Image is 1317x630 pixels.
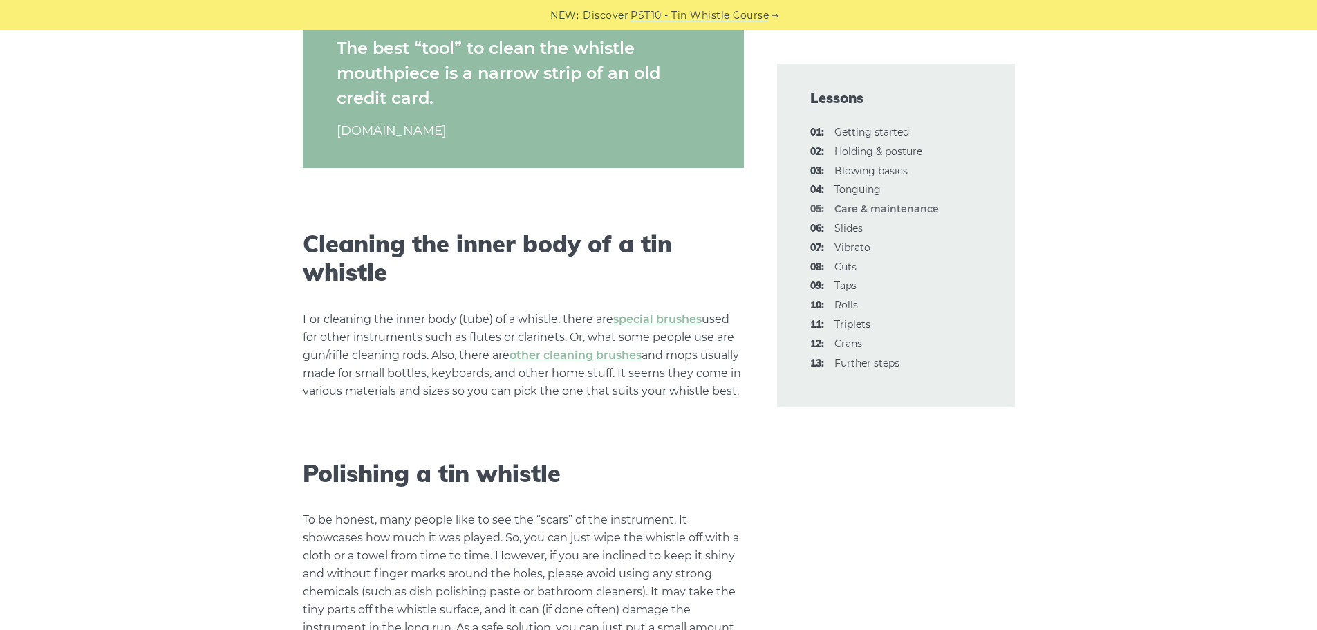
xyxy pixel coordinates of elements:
a: 01:Getting started [834,126,909,138]
a: 11:Triplets [834,318,870,331]
p: For cleaning the inner body (tube) of a whistle, there are used for other instruments such as flu... [303,311,744,400]
span: Lessons [810,89,982,108]
a: 09:Taps [834,279,857,292]
span: 07: [810,240,824,257]
span: 02: [810,144,824,160]
a: other cleaning brushes [510,349,642,362]
span: 05: [810,201,824,218]
span: 09: [810,278,824,295]
h2: Cleaning the inner body of a tin whistle [303,230,744,287]
a: 07:Vibrato [834,241,870,254]
strong: Care & maintenance [834,203,939,215]
a: 04:Tonguing [834,183,881,196]
a: special brushes [613,313,702,326]
a: 08:Cuts [834,261,857,273]
span: 03: [810,163,824,180]
h2: Polishing a tin whistle [303,460,744,488]
span: 01: [810,124,824,141]
a: PST10 - Tin Whistle Course [631,8,769,24]
p: The best “tool” to clean the whistle mouthpiece is a narrow strip of an old credit card. [337,36,710,111]
a: 02:Holding & posture [834,145,922,158]
span: Discover [583,8,628,24]
cite: [DOMAIN_NAME] [337,122,710,140]
span: 04: [810,182,824,198]
span: 10: [810,297,824,314]
a: 03:Blowing basics [834,165,908,177]
span: 06: [810,221,824,237]
span: 12: [810,336,824,353]
a: 13:Further steps [834,357,899,369]
span: NEW: [550,8,579,24]
span: 11: [810,317,824,333]
span: 08: [810,259,824,276]
a: 06:Slides [834,222,863,234]
span: 13: [810,355,824,372]
a: 10:Rolls [834,299,858,311]
a: 12:Crans [834,337,862,350]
